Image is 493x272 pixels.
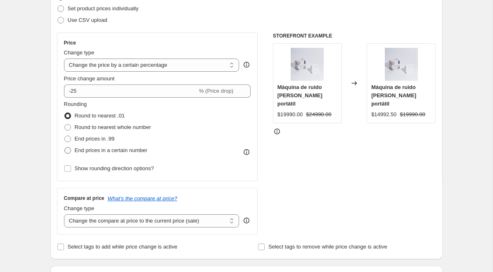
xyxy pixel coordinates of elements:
[242,216,251,225] div: help
[64,195,104,202] h3: Compare at price
[64,84,197,98] input: -15
[385,48,418,81] img: c43cf829-307a-4621-b0aa-2ff26d591a02_80x.png
[371,84,416,107] span: Máquina de ruido [PERSON_NAME] portátil
[273,33,436,39] h6: STOREFRONT EXAMPLE
[64,205,95,211] span: Change type
[277,84,322,107] span: Máquina de ruido [PERSON_NAME] portátil
[199,88,233,94] span: % (Price drop)
[371,111,396,117] span: $14992.50
[64,49,95,56] span: Change type
[291,48,324,81] img: c43cf829-307a-4621-b0aa-2ff26d591a02_80x.png
[68,17,107,23] span: Use CSV upload
[242,61,251,69] div: help
[306,111,331,117] span: $24990.00
[64,101,87,107] span: Rounding
[64,75,115,82] span: Price change amount
[400,111,425,117] span: $19990.00
[268,244,387,250] span: Select tags to remove while price change is active
[108,195,178,202] button: What's the compare at price?
[64,40,76,46] h3: Price
[75,136,115,142] span: End prices in .99
[75,147,147,153] span: End prices in a certain number
[68,5,139,12] span: Set product prices individually
[68,244,178,250] span: Select tags to add while price change is active
[75,165,154,171] span: Show rounding direction options?
[75,124,151,130] span: Round to nearest whole number
[277,111,303,117] span: $19990.00
[75,113,125,119] span: Round to nearest .01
